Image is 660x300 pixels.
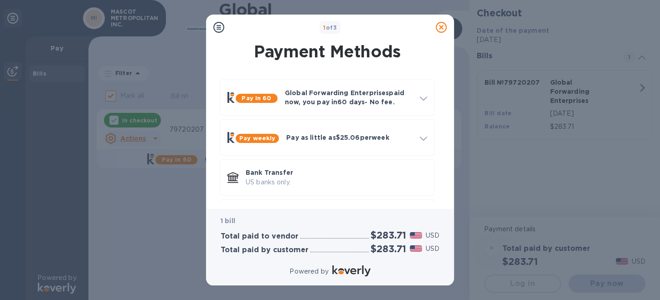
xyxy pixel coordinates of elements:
[426,231,439,240] p: USD
[410,232,422,239] img: USD
[371,243,406,254] h2: $283.71
[285,88,412,107] p: Global Forwarding Enterprises paid now, you pay in 60 days - No fee.
[289,267,328,276] p: Powered by
[218,42,437,61] h1: Payment Methods
[323,24,325,31] span: 1
[246,168,427,177] p: Bank Transfer
[332,265,371,276] img: Logo
[371,229,406,241] h2: $283.71
[221,246,309,254] h3: Total paid by customer
[221,232,299,241] h3: Total paid to vendor
[246,178,427,187] p: US banks only.
[239,135,275,142] b: Pay weekly
[221,217,235,224] b: 1 bill
[323,24,337,31] b: of 3
[286,133,412,142] p: Pay as little as $25.06 per week
[426,244,439,254] p: USD
[242,95,271,102] b: Pay in 60
[410,245,422,252] img: USD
